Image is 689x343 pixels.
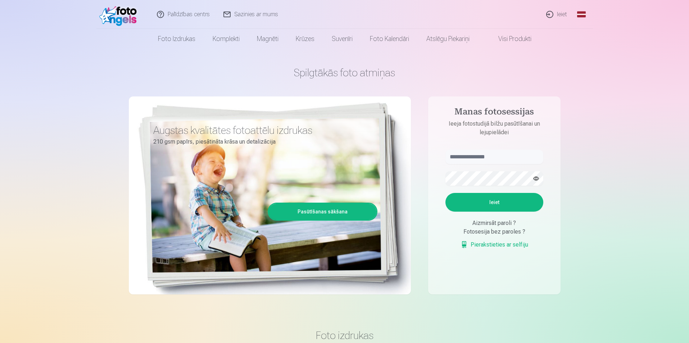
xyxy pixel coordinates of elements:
[445,227,543,236] div: Fotosesija bez paroles ?
[445,219,543,227] div: Aizmirsāt paroli ?
[153,124,372,137] h3: Augstas kvalitātes fotoattēlu izdrukas
[445,193,543,212] button: Ieiet
[361,29,418,49] a: Foto kalendāri
[438,119,550,137] p: Ieeja fotostudijā bilžu pasūtīšanai un lejupielādei
[438,107,550,119] h4: Manas fotosessijas
[135,329,555,342] h3: Foto izdrukas
[149,29,204,49] a: Foto izdrukas
[461,240,528,249] a: Pierakstieties ar selfiju
[204,29,248,49] a: Komplekti
[269,204,376,220] a: Pasūtīšanas sākšana
[418,29,478,49] a: Atslēgu piekariņi
[99,3,141,26] img: /fa1
[129,66,561,79] h1: Spilgtākās foto atmiņas
[287,29,323,49] a: Krūzes
[248,29,287,49] a: Magnēti
[478,29,540,49] a: Visi produkti
[153,137,372,147] p: 210 gsm papīrs, piesātināta krāsa un detalizācija
[323,29,361,49] a: Suvenīri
